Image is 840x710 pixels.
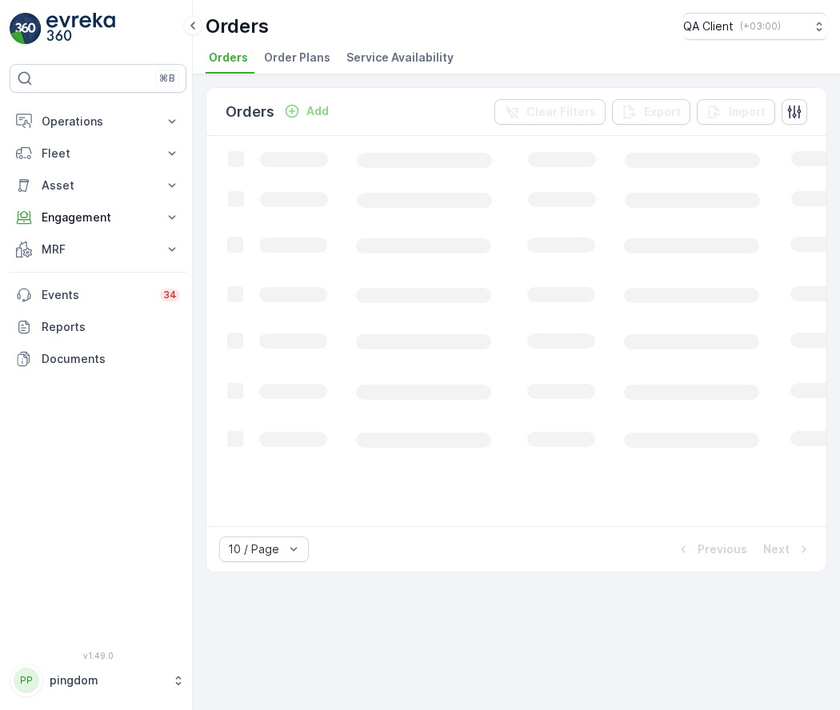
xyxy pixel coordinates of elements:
[729,104,766,120] p: Import
[209,50,248,66] span: Orders
[42,177,154,193] p: Asset
[674,540,749,559] button: Previous
[264,50,330,66] span: Order Plans
[697,99,775,125] button: Import
[612,99,690,125] button: Export
[10,279,186,311] a: Events34
[42,319,180,335] p: Reports
[494,99,606,125] button: Clear Filters
[10,170,186,201] button: Asset
[163,289,177,301] p: 34
[683,13,827,40] button: QA Client(+03:00)
[50,672,164,688] p: pingdom
[46,13,115,45] img: logo_light-DOdMpM7g.png
[42,114,154,130] p: Operations
[10,311,186,343] a: Reports
[683,18,734,34] p: QA Client
[10,201,186,233] button: Engagement
[42,351,180,367] p: Documents
[10,138,186,170] button: Fleet
[698,541,747,557] p: Previous
[278,102,335,121] button: Add
[763,541,790,557] p: Next
[644,104,681,120] p: Export
[10,343,186,375] a: Documents
[10,664,186,697] button: PPpingdom
[346,50,454,66] span: Service Availability
[42,146,154,162] p: Fleet
[42,287,150,303] p: Events
[159,72,175,85] p: ⌘B
[14,668,39,693] div: PP
[10,233,186,265] button: MRF
[42,241,154,257] p: MRF
[10,651,186,660] span: v 1.49.0
[206,14,269,39] p: Orders
[10,106,186,138] button: Operations
[42,209,154,225] p: Engagement
[10,13,42,45] img: logo
[526,104,596,120] p: Clear Filters
[740,20,781,33] p: ( +03:00 )
[306,103,329,119] p: Add
[226,101,274,123] p: Orders
[762,540,814,559] button: Next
